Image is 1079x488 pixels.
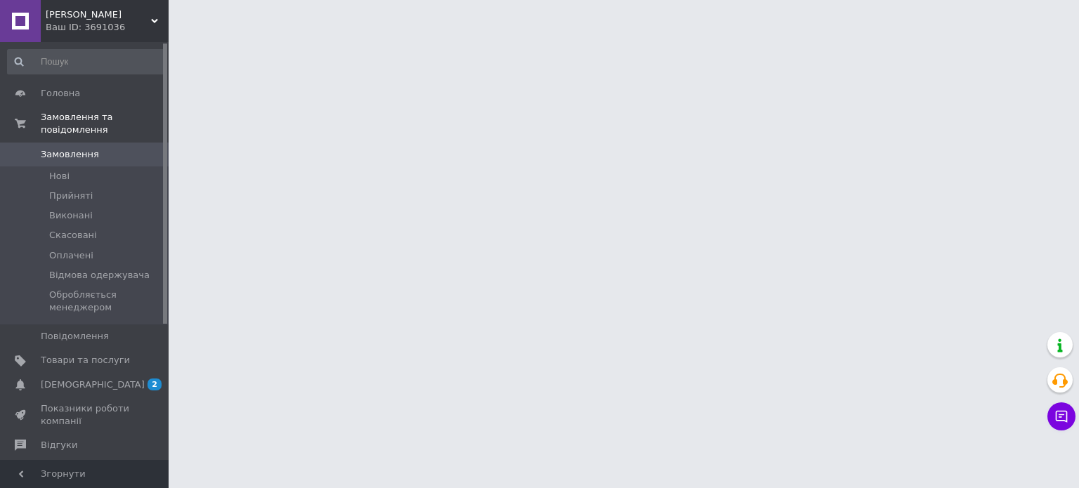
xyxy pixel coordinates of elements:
[49,269,150,282] span: Відмова одержувача
[41,148,99,161] span: Замовлення
[41,378,145,391] span: [DEMOGRAPHIC_DATA]
[49,190,93,202] span: Прийняті
[49,170,70,183] span: Нові
[41,111,169,136] span: Замовлення та повідомлення
[46,21,169,34] div: Ваш ID: 3691036
[49,289,164,314] span: Обробляється менеджером
[41,439,77,451] span: Відгуки
[49,209,93,222] span: Виконані
[49,229,97,242] span: Скасовані
[7,49,166,74] input: Пошук
[41,402,130,428] span: Показники роботи компанії
[148,378,162,390] span: 2
[41,87,80,100] span: Головна
[46,8,151,21] span: Твій Магазин
[1047,402,1075,430] button: Чат з покупцем
[41,330,109,343] span: Повідомлення
[41,354,130,367] span: Товари та послуги
[49,249,93,262] span: Оплачені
